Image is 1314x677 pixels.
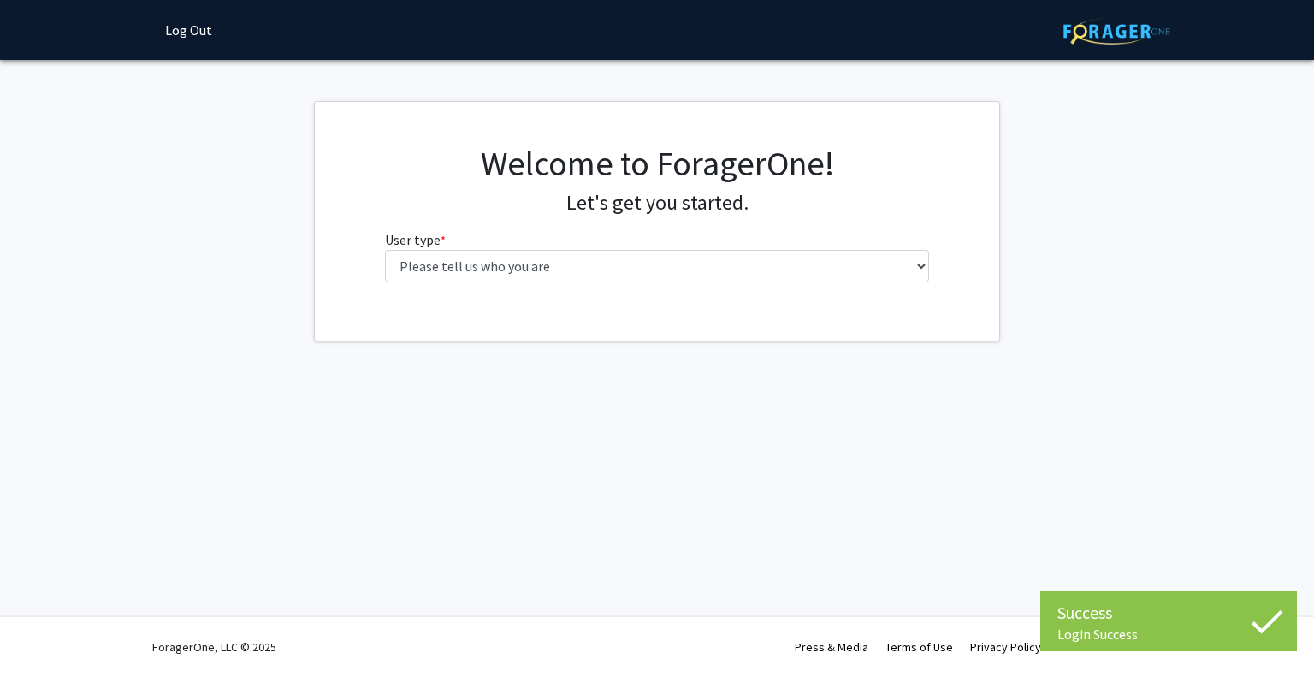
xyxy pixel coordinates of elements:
div: Success [1057,600,1280,626]
a: Press & Media [795,639,868,655]
a: Terms of Use [885,639,953,655]
label: User type [385,229,446,250]
div: Login Success [1057,626,1280,643]
div: ForagerOne, LLC © 2025 [152,617,276,677]
h1: Welcome to ForagerOne! [385,143,930,184]
img: ForagerOne Logo [1063,18,1170,45]
a: Privacy Policy [970,639,1041,655]
h4: Let's get you started. [385,191,930,216]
